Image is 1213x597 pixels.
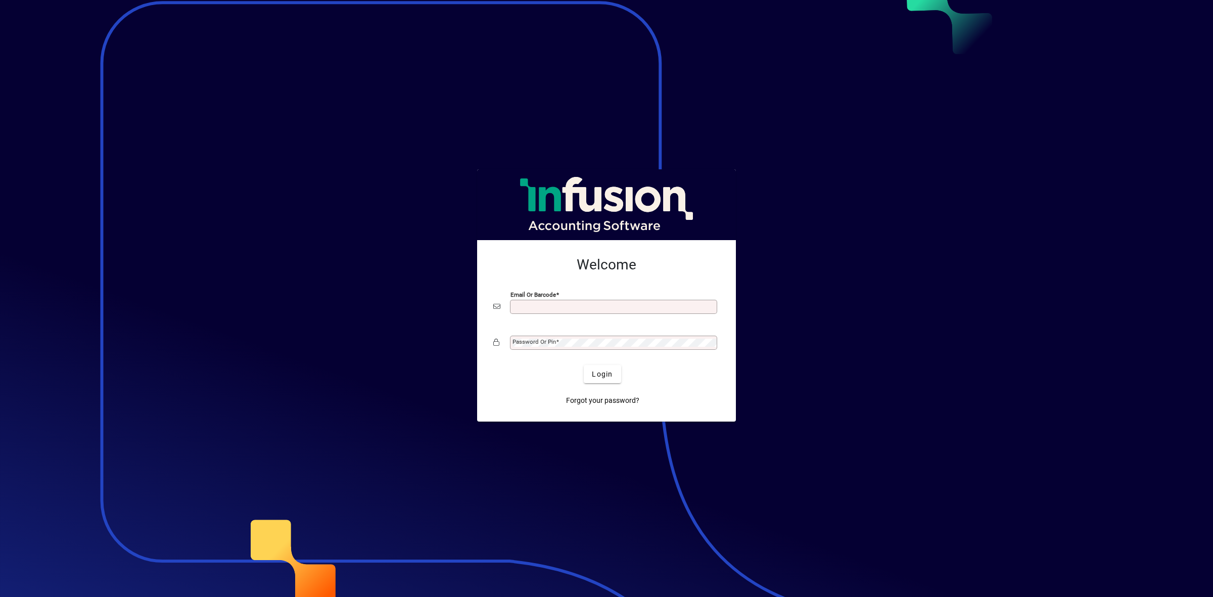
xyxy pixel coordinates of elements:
[512,338,556,345] mat-label: Password or Pin
[592,369,613,380] span: Login
[562,391,643,409] a: Forgot your password?
[584,365,621,383] button: Login
[510,291,556,298] mat-label: Email or Barcode
[493,256,720,273] h2: Welcome
[566,395,639,406] span: Forgot your password?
